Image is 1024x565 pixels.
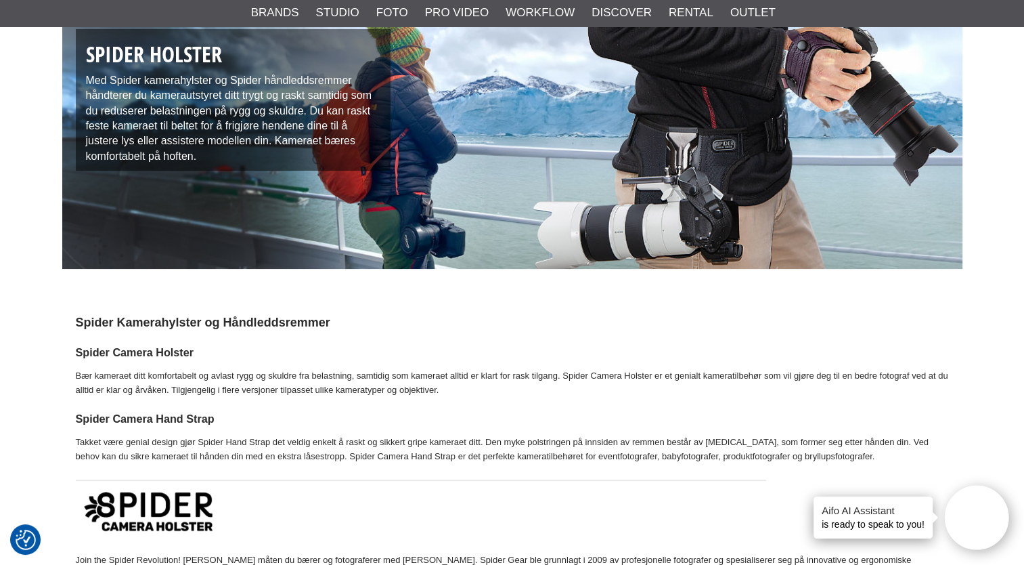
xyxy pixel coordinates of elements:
h3: Spider Camera Holster [76,345,949,360]
a: Rental [669,4,713,22]
div: Med Spider kamerahylster og Spider håndleddsremmer håndterer du kamerautstyret ditt trygt og rask... [76,29,391,171]
img: Spider Gear - About [76,472,766,540]
img: Spider Camera Holster System [62,16,962,269]
a: Pro Video [425,4,489,22]
img: Revisit consent button [16,530,36,550]
h4: Aifo AI Assistant [822,503,925,518]
div: is ready to speak to you! [814,497,933,539]
a: Discover [592,4,652,22]
a: Workflow [506,4,575,22]
a: Brands [251,4,299,22]
h3: Spider Camera Hand Strap [76,411,949,427]
a: Outlet [730,4,776,22]
button: Samtykkepreferanser [16,528,36,552]
a: Studio [316,4,359,22]
p: Takket være genial design gjør Spider Hand Strap det veldig enkelt å raskt og sikkert gripe kamer... [76,436,949,464]
p: Bær kameraet ditt komfortabelt og avlast rygg og skuldre fra belastning, samtidig som kameraet al... [76,369,949,398]
a: Foto [376,4,408,22]
h2: Spider Kamerahylster og Håndleddsremmer [76,314,949,331]
h1: Spider Holster [86,39,381,70]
